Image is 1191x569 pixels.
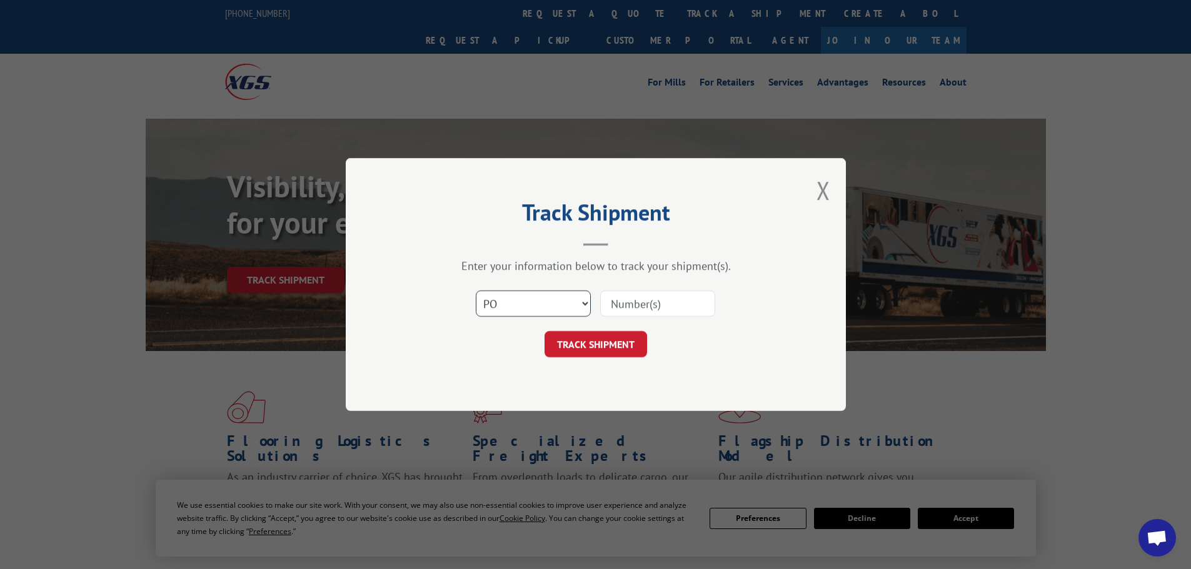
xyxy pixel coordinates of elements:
button: Close modal [817,174,830,207]
div: Enter your information below to track your shipment(s). [408,259,783,273]
button: TRACK SHIPMENT [545,331,647,357]
h2: Track Shipment [408,204,783,227]
div: Open chat [1138,519,1176,557]
input: Number(s) [600,290,715,317]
